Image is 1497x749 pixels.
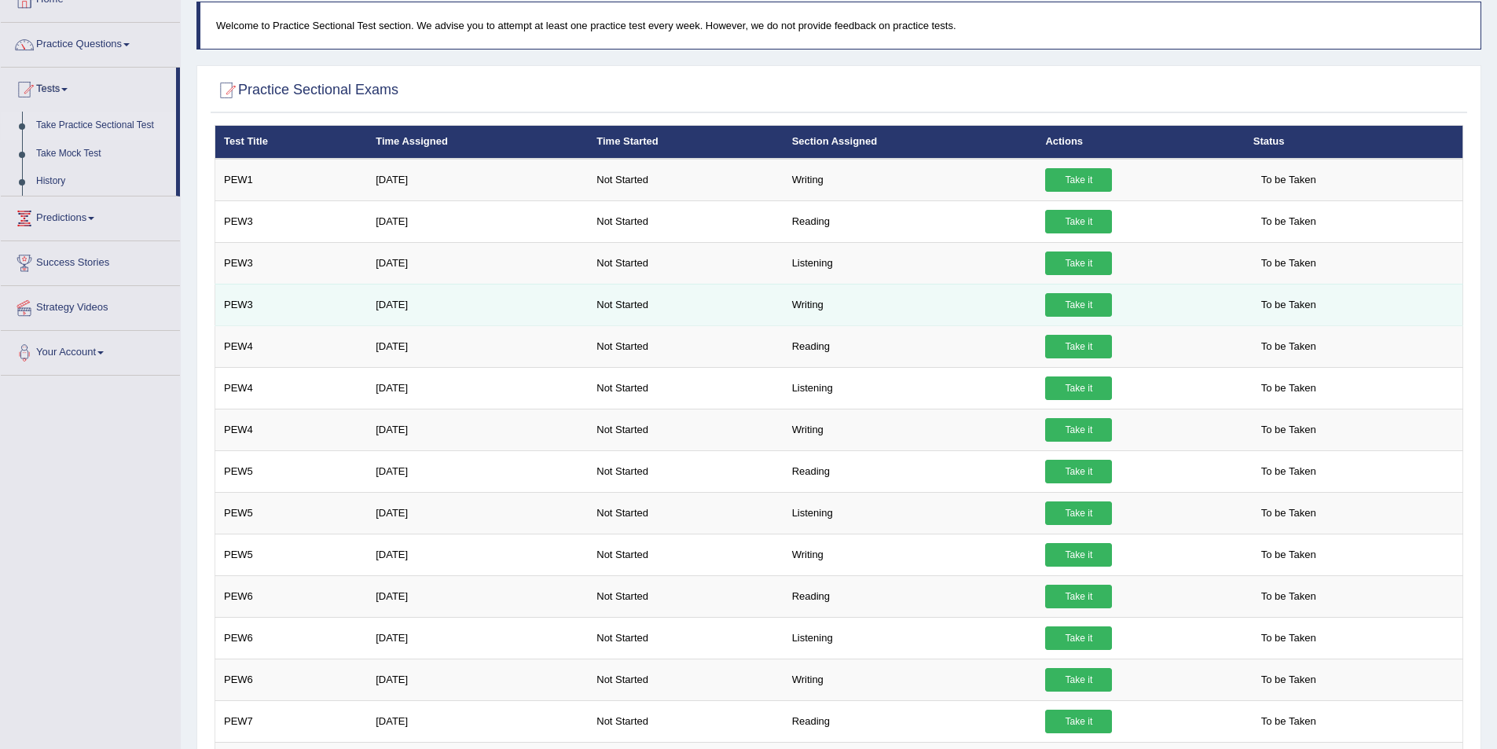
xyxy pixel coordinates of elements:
[588,409,783,450] td: Not Started
[367,284,588,325] td: [DATE]
[367,367,588,409] td: [DATE]
[1045,501,1112,525] a: Take it
[215,659,368,700] td: PEW6
[367,617,588,659] td: [DATE]
[215,367,368,409] td: PEW4
[1253,501,1324,525] span: To be Taken
[215,284,368,325] td: PEW3
[1045,460,1112,483] a: Take it
[215,242,368,284] td: PEW3
[215,575,368,617] td: PEW6
[1045,585,1112,608] a: Take it
[215,126,368,159] th: Test Title
[588,450,783,492] td: Not Started
[1045,210,1112,233] a: Take it
[367,450,588,492] td: [DATE]
[29,167,176,196] a: History
[588,492,783,534] td: Not Started
[588,367,783,409] td: Not Started
[215,200,368,242] td: PEW3
[1253,543,1324,567] span: To be Taken
[783,450,1037,492] td: Reading
[588,659,783,700] td: Not Started
[588,200,783,242] td: Not Started
[29,112,176,140] a: Take Practice Sectional Test
[215,700,368,742] td: PEW7
[783,659,1037,700] td: Writing
[215,534,368,575] td: PEW5
[1,286,180,325] a: Strategy Videos
[588,242,783,284] td: Not Started
[783,325,1037,367] td: Reading
[588,325,783,367] td: Not Started
[367,659,588,700] td: [DATE]
[367,200,588,242] td: [DATE]
[367,409,588,450] td: [DATE]
[1045,168,1112,192] a: Take it
[1253,210,1324,233] span: To be Taken
[1253,418,1324,442] span: To be Taken
[783,492,1037,534] td: Listening
[1045,626,1112,650] a: Take it
[215,617,368,659] td: PEW6
[588,617,783,659] td: Not Started
[367,700,588,742] td: [DATE]
[1,68,176,107] a: Tests
[783,409,1037,450] td: Writing
[367,534,588,575] td: [DATE]
[1253,585,1324,608] span: To be Taken
[1253,293,1324,317] span: To be Taken
[1,196,180,236] a: Predictions
[215,159,368,201] td: PEW1
[588,284,783,325] td: Not Started
[216,18,1465,33] p: Welcome to Practice Sectional Test section. We advise you to attempt at least one practice test e...
[1253,460,1324,483] span: To be Taken
[1253,626,1324,650] span: To be Taken
[783,126,1037,159] th: Section Assigned
[1,23,180,62] a: Practice Questions
[783,617,1037,659] td: Listening
[1045,710,1112,733] a: Take it
[1253,335,1324,358] span: To be Taken
[588,159,783,201] td: Not Started
[29,140,176,168] a: Take Mock Test
[783,700,1037,742] td: Reading
[783,242,1037,284] td: Listening
[1037,126,1244,159] th: Actions
[1,241,180,281] a: Success Stories
[1045,335,1112,358] a: Take it
[1045,418,1112,442] a: Take it
[215,492,368,534] td: PEW5
[1045,293,1112,317] a: Take it
[1045,376,1112,400] a: Take it
[367,242,588,284] td: [DATE]
[783,284,1037,325] td: Writing
[588,700,783,742] td: Not Started
[367,159,588,201] td: [DATE]
[1253,376,1324,400] span: To be Taken
[783,367,1037,409] td: Listening
[783,159,1037,201] td: Writing
[1045,543,1112,567] a: Take it
[1045,252,1112,275] a: Take it
[215,79,398,102] h2: Practice Sectional Exams
[1045,668,1112,692] a: Take it
[367,325,588,367] td: [DATE]
[783,200,1037,242] td: Reading
[1,331,180,370] a: Your Account
[783,575,1037,617] td: Reading
[367,575,588,617] td: [DATE]
[215,325,368,367] td: PEW4
[215,409,368,450] td: PEW4
[1253,168,1324,192] span: To be Taken
[588,534,783,575] td: Not Started
[1253,252,1324,275] span: To be Taken
[783,534,1037,575] td: Writing
[1245,126,1463,159] th: Status
[367,492,588,534] td: [DATE]
[588,575,783,617] td: Not Started
[588,126,783,159] th: Time Started
[367,126,588,159] th: Time Assigned
[1253,710,1324,733] span: To be Taken
[215,450,368,492] td: PEW5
